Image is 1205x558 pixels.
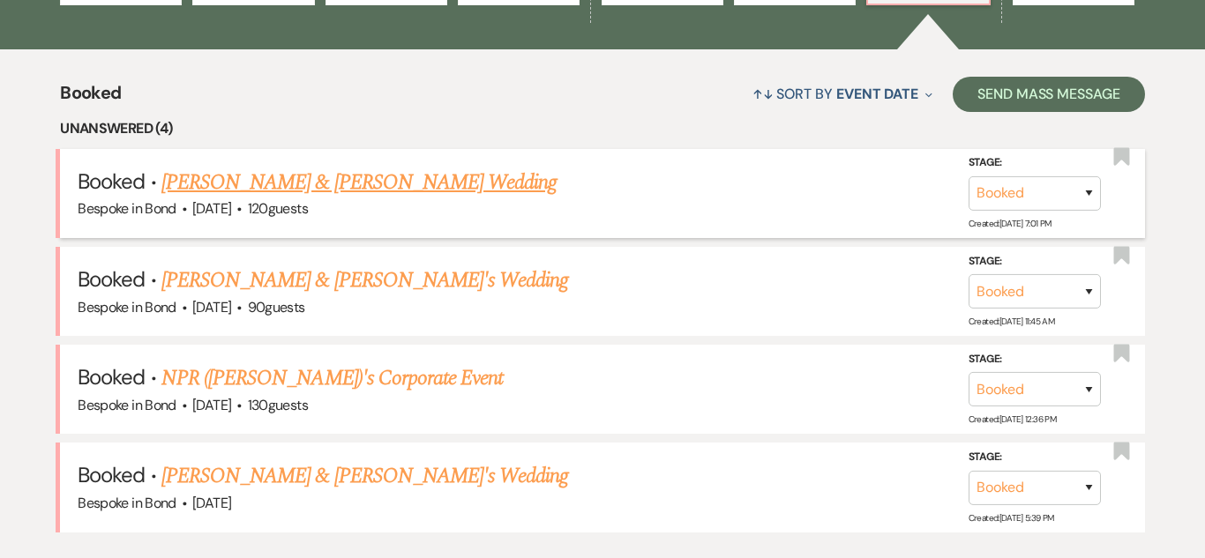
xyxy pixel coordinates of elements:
[78,298,176,316] span: Bespoke in Bond
[78,265,145,293] span: Booked
[969,251,1101,271] label: Stage:
[969,316,1054,327] span: Created: [DATE] 11:45 AM
[745,71,939,117] button: Sort By Event Date
[60,117,1144,140] li: Unanswered (4)
[78,461,145,488] span: Booked
[78,199,176,218] span: Bespoke in Bond
[953,77,1145,112] button: Send Mass Message
[78,167,145,195] span: Booked
[192,494,231,512] span: [DATE]
[161,264,569,296] a: [PERSON_NAME] & [PERSON_NAME]'s Wedding
[248,298,305,316] span: 90 guests
[836,85,918,103] span: Event Date
[752,85,774,103] span: ↑↓
[248,199,308,218] span: 120 guests
[969,350,1101,369] label: Stage:
[192,298,231,316] span: [DATE]
[161,167,557,198] a: [PERSON_NAME] & [PERSON_NAME] Wedding
[192,199,231,218] span: [DATE]
[969,511,1054,523] span: Created: [DATE] 5:39 PM
[192,396,231,414] span: [DATE]
[969,413,1056,425] span: Created: [DATE] 12:36 PM
[78,363,145,391] span: Booked
[78,396,176,414] span: Bespoke in Bond
[969,153,1101,173] label: Stage:
[969,448,1101,467] label: Stage:
[969,218,1052,229] span: Created: [DATE] 7:01 PM
[161,460,569,492] a: [PERSON_NAME] & [PERSON_NAME]'s Wedding
[60,79,121,117] span: Booked
[78,494,176,512] span: Bespoke in Bond
[161,362,503,394] a: NPR ([PERSON_NAME])'s Corporate Event
[248,396,308,414] span: 130 guests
